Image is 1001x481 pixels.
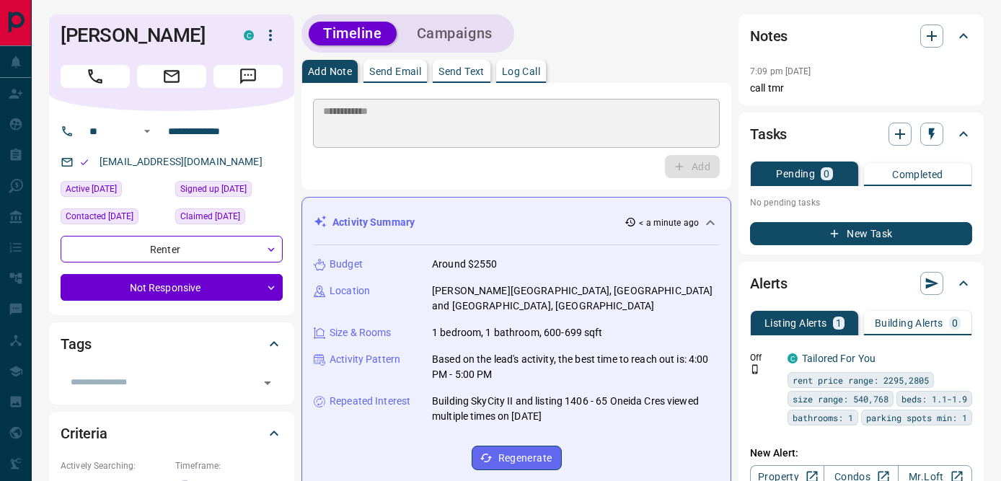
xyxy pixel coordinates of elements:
[175,208,283,229] div: Sun Nov 17 2024
[100,156,263,167] a: [EMAIL_ADDRESS][DOMAIN_NAME]
[61,65,130,88] span: Call
[793,410,853,425] span: bathrooms: 1
[750,66,811,76] p: 7:09 pm [DATE]
[61,422,107,445] h2: Criteria
[824,169,829,179] p: 0
[750,446,972,461] p: New Alert:
[793,373,929,387] span: rent price range: 2295,2805
[61,274,283,301] div: Not Responsive
[750,81,972,96] p: call tmr
[314,209,719,236] div: Activity Summary< a minute ago
[61,416,283,451] div: Criteria
[836,318,842,328] p: 1
[330,257,363,272] p: Budget
[175,459,283,472] p: Timeframe:
[330,394,410,409] p: Repeated Interest
[866,410,967,425] span: parking spots min: 1
[61,208,168,229] div: Thu May 08 2025
[952,318,958,328] p: 0
[432,352,719,382] p: Based on the lead's activity, the best time to reach out is: 4:00 PM - 5:00 PM
[750,19,972,53] div: Notes
[330,352,400,367] p: Activity Pattern
[244,30,254,40] div: condos.ca
[79,157,89,167] svg: Email Valid
[776,169,815,179] p: Pending
[750,351,779,364] p: Off
[66,209,133,224] span: Contacted [DATE]
[369,66,421,76] p: Send Email
[750,192,972,213] p: No pending tasks
[138,123,156,140] button: Open
[432,325,603,340] p: 1 bedroom, 1 bathroom, 600-699 sqft
[61,459,168,472] p: Actively Searching:
[137,65,206,88] span: Email
[432,283,719,314] p: [PERSON_NAME][GEOGRAPHIC_DATA], [GEOGRAPHIC_DATA] and [GEOGRAPHIC_DATA], [GEOGRAPHIC_DATA]
[639,216,699,229] p: < a minute ago
[402,22,507,45] button: Campaigns
[61,181,168,201] div: Tue Dec 10 2024
[332,215,415,230] p: Activity Summary
[180,209,240,224] span: Claimed [DATE]
[432,257,498,272] p: Around $2550
[309,22,397,45] button: Timeline
[180,182,247,196] span: Signed up [DATE]
[750,364,760,374] svg: Push Notification Only
[61,327,283,361] div: Tags
[788,353,798,363] div: condos.ca
[213,65,283,88] span: Message
[66,182,117,196] span: Active [DATE]
[750,272,788,295] h2: Alerts
[793,392,888,406] span: size range: 540,768
[472,446,562,470] button: Regenerate
[802,353,876,364] a: Tailored For You
[61,24,222,47] h1: [PERSON_NAME]
[750,123,787,146] h2: Tasks
[764,318,827,328] p: Listing Alerts
[438,66,485,76] p: Send Text
[750,222,972,245] button: New Task
[875,318,943,328] p: Building Alerts
[432,394,719,424] p: Building SkyCity II and listing 1406 - 65 Oneida Cres viewed multiple times on [DATE]
[330,283,370,299] p: Location
[330,325,392,340] p: Size & Rooms
[502,66,540,76] p: Log Call
[257,373,278,393] button: Open
[175,181,283,201] div: Sun Nov 17 2024
[61,236,283,262] div: Renter
[750,117,972,151] div: Tasks
[750,266,972,301] div: Alerts
[61,332,91,356] h2: Tags
[750,25,788,48] h2: Notes
[308,66,352,76] p: Add Note
[901,392,967,406] span: beds: 1.1-1.9
[892,169,943,180] p: Completed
